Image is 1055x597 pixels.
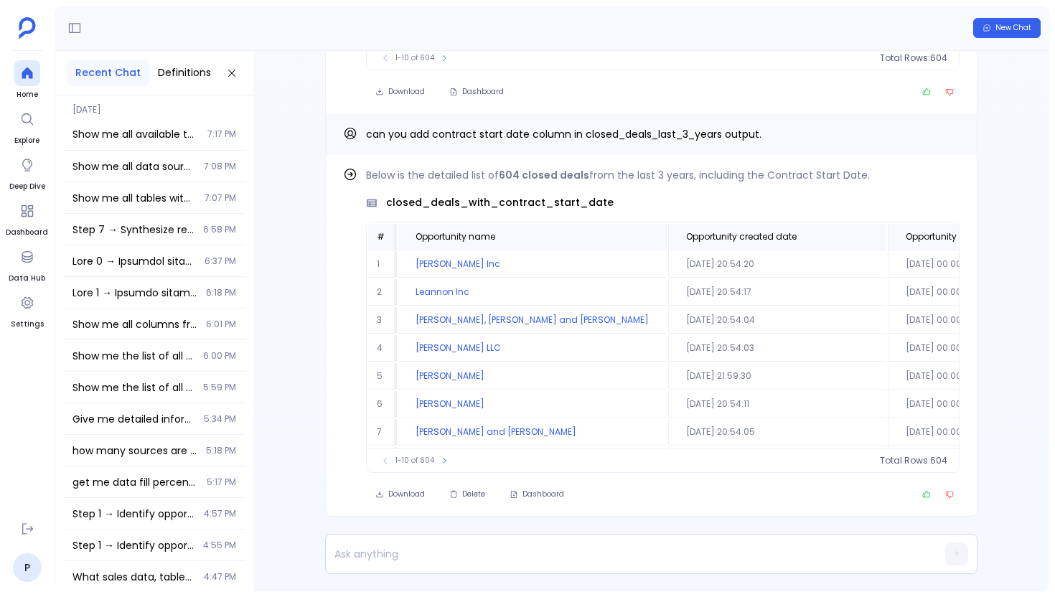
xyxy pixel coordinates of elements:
[668,251,886,278] td: [DATE] 20:54:20
[395,455,434,466] span: 1-10 of 604
[6,227,48,238] span: Dashboard
[72,127,199,141] span: Show me all available tables and their column count, grouped by data source
[72,380,194,395] span: Show me the list of all columns from Product Usage table
[398,391,667,418] td: [PERSON_NAME]
[668,447,886,474] td: [DATE] 20:54:07
[416,231,495,243] span: Opportunity name
[6,198,48,238] a: Dashboard
[440,82,513,102] button: Dashboard
[368,419,397,446] td: 7
[206,445,236,456] span: 5:18 PM
[9,244,45,284] a: Data Hub
[14,60,40,100] a: Home
[204,413,236,425] span: 5:34 PM
[462,87,504,97] span: Dashboard
[206,319,236,330] span: 6:01 PM
[203,224,236,235] span: 6:58 PM
[386,195,614,210] span: closed_deals_with_contract_start_date
[366,166,960,184] p: Below is the detailed list of from the last 3 years, including the Contract Start Date.
[462,489,485,499] span: Delete
[72,317,197,332] span: Show me all columns from product_usage table and product_usage_extended table specifically
[203,350,236,362] span: 6:00 PM
[19,17,36,39] img: petavue logo
[368,391,397,418] td: 6
[499,168,589,182] strong: 604 closed deals
[668,279,886,306] td: [DATE] 20:54:17
[207,128,236,140] span: 7:17 PM
[522,489,564,499] span: Dashboard
[204,508,236,520] span: 4:57 PM
[398,307,667,334] td: [PERSON_NAME], [PERSON_NAME] and [PERSON_NAME]
[9,181,45,192] span: Deep Dive
[368,363,397,390] td: 5
[398,251,667,278] td: [PERSON_NAME] Inc
[72,507,195,521] span: Step 1 → Identify opportunities stalled in current stage for >60 days Query the salesforce_opport...
[72,286,197,300] span: Step 3 → Extract comprehensive call activity data for stalled opportunities from Step 1 using CAL...
[205,192,236,204] span: 7:07 PM
[668,419,886,446] td: [DATE] 20:54:05
[9,152,45,192] a: Deep Dive
[500,484,573,504] button: Dashboard
[204,161,236,172] span: 7:08 PM
[72,191,196,205] span: Show me all tables with their column counts, specifically list tables that have more than 9 columns
[668,363,886,390] td: [DATE] 21:59:30
[398,419,667,446] td: [PERSON_NAME] and [PERSON_NAME]
[930,52,947,64] span: 604
[204,571,236,583] span: 4:47 PM
[72,538,194,553] span: Step 1 → Identify opportunities stalled in current stage for >60 days Query the salesforce_opport...
[72,443,197,458] span: how many sources are there in my system how many tables are enabled ?
[906,231,1005,243] span: Opportunity close date
[149,60,220,86] button: Definitions
[668,307,886,334] td: [DATE] 20:54:04
[207,476,236,488] span: 5:17 PM
[67,60,149,86] button: Recent Chat
[880,52,930,64] span: Total Rows:
[205,255,236,267] span: 6:37 PM
[72,159,195,174] span: Show me all data sources and tables with their column counts. I need to see which tables have mor...
[973,18,1041,38] button: New Chat
[368,307,397,334] td: 3
[366,82,434,102] button: Download
[203,382,236,393] span: 5:59 PM
[398,363,667,390] td: [PERSON_NAME]
[398,447,667,474] td: [PERSON_NAME]
[440,484,494,504] button: Delete
[366,127,761,141] span: can you add contract start date column in closed_deals_last_3_years output.
[398,335,667,362] td: [PERSON_NAME] LLC
[14,106,40,146] a: Explore
[368,251,397,278] td: 1
[368,447,397,474] td: 8
[668,391,886,418] td: [DATE] 20:54:11
[203,540,236,551] span: 4:55 PM
[72,254,196,268] span: Step 3 → Generate actionable risk customer insights and recommendations based on Step 2 enriched ...
[995,23,1031,33] span: New Chat
[388,87,425,97] span: Download
[930,455,947,466] span: 604
[14,135,40,146] span: Explore
[398,279,667,306] td: Leannon Inc
[368,279,397,306] td: 2
[72,475,198,489] span: get me data fill percentage of id column in account table
[72,412,195,426] span: Give me detailed information about the Type column in salesforce_opportunities table including da...
[206,287,236,298] span: 6:18 PM
[686,231,797,243] span: Opportunity created date
[11,290,44,330] a: Settings
[14,89,40,100] span: Home
[880,455,930,466] span: Total Rows:
[366,484,434,504] button: Download
[72,222,194,237] span: Step 7 → Synthesize reactivation strategy insights by industry, deal size, stage, and rep perform...
[668,335,886,362] td: [DATE] 20:54:03
[9,273,45,284] span: Data Hub
[72,349,194,363] span: Show me the list of all columns specifically from product_usage and product_usage_extended tables
[72,570,195,584] span: What sales data, tables, and metrics are available for benchmarking analysis? Show me sales-relat...
[368,335,397,362] td: 4
[388,489,425,499] span: Download
[395,52,434,64] span: 1-10 of 604
[13,553,42,582] a: P
[64,95,245,116] span: [DATE]
[377,230,385,243] span: #
[11,319,44,330] span: Settings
